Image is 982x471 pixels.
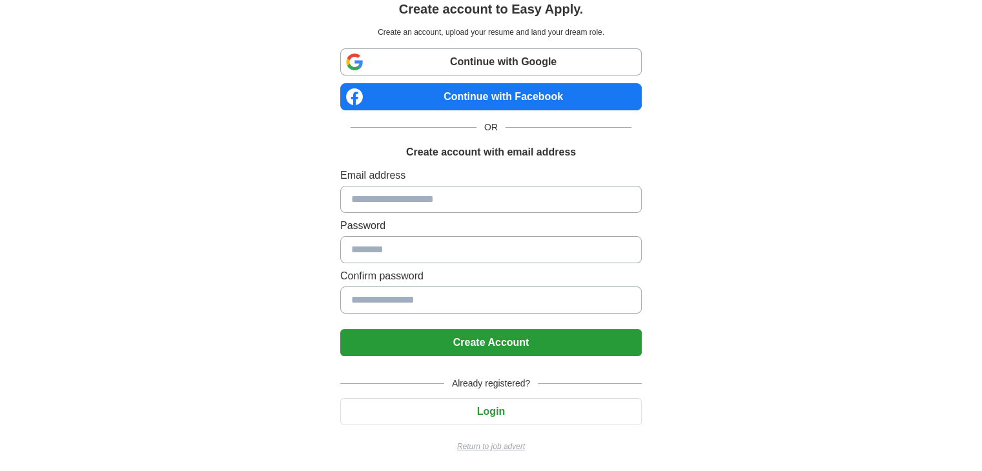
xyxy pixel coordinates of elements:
[406,145,576,160] h1: Create account with email address
[343,26,639,38] p: Create an account, upload your resume and land your dream role.
[340,406,642,417] a: Login
[340,398,642,425] button: Login
[340,83,642,110] a: Continue with Facebook
[340,168,642,183] label: Email address
[444,377,538,390] span: Already registered?
[476,121,506,134] span: OR
[340,441,642,452] a: Return to job advert
[340,329,642,356] button: Create Account
[340,48,642,75] a: Continue with Google
[340,268,642,284] label: Confirm password
[340,218,642,234] label: Password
